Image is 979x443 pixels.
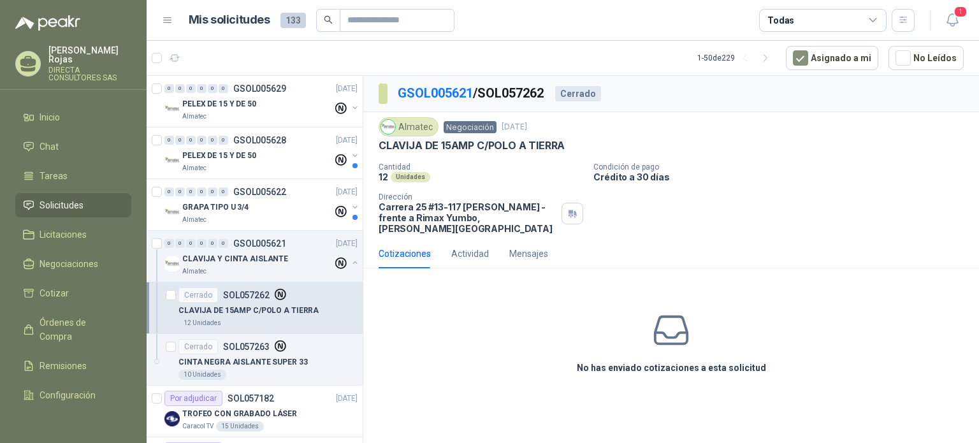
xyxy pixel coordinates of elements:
a: Chat [15,134,131,159]
a: Remisiones [15,354,131,378]
a: CerradoSOL057263CINTA NEGRA AISLANTE SUPER 3310 Unidades [147,334,363,386]
a: Por adjudicarSOL057182[DATE] Company LogoTROFEO CON GRABADO LÁSERCaracol TV15 Unidades [147,386,363,437]
div: Unidades [391,172,430,182]
img: Company Logo [164,153,180,168]
p: 12 [379,171,388,182]
div: 0 [164,84,174,93]
p: [PERSON_NAME] Rojas [48,46,131,64]
h1: Mis solicitudes [189,11,270,29]
p: GSOL005629 [233,84,286,93]
span: Licitaciones [40,228,87,242]
span: Negociación [444,121,497,133]
a: Negociación [444,122,497,132]
p: Dirección [379,192,556,201]
div: 0 [208,84,217,93]
p: [DATE] [336,134,358,147]
div: 0 [197,136,207,145]
span: 1 [954,6,968,18]
p: Condición de pago [593,163,974,171]
p: SOL057262 [223,291,270,300]
div: 0 [186,136,196,145]
div: 0 [197,239,207,248]
a: Tareas [15,164,131,188]
a: 0 0 0 0 0 0 GSOL005622[DATE] Company LogoGRAPA TIPO U 3/4Almatec [164,184,360,225]
div: Cotizaciones [379,247,431,261]
span: Cotizar [40,286,69,300]
img: Company Logo [164,205,180,220]
div: 0 [175,136,185,145]
span: Negociaciones [40,257,98,271]
div: 0 [164,136,174,145]
a: 0 0 0 0 0 0 GSOL005629[DATE] Company LogoPELEX DE 15 Y DE 50Almatec [164,81,360,122]
a: Solicitudes [15,193,131,217]
div: 0 [186,239,196,248]
img: Company Logo [164,101,180,117]
p: GSOL005628 [233,136,286,145]
div: 0 [175,84,185,93]
span: Órdenes de Compra [40,316,119,344]
div: 0 [208,239,217,248]
a: Órdenes de Compra [15,310,131,349]
p: [DATE] [336,238,358,250]
a: Negociaciones [15,252,131,276]
div: Cerrado [178,339,218,354]
a: Licitaciones [15,222,131,247]
p: GSOL005622 [233,187,286,196]
button: No Leídos [888,46,964,70]
p: SOL057263 [223,342,270,351]
button: Asignado a mi [786,46,878,70]
div: 0 [164,239,174,248]
a: 0 0 0 0 0 0 GSOL005621[DATE] Company LogoCLAVIJA Y CINTA AISLANTEAlmatec [164,236,360,277]
div: 12 Unidades [178,318,226,328]
p: Carrera 25 #13-117 [PERSON_NAME] - frente a Rimax Yumbo , [PERSON_NAME][GEOGRAPHIC_DATA] [379,201,556,234]
p: Caracol TV [182,421,214,432]
div: Cerrado [555,86,601,101]
span: Inicio [40,110,60,124]
p: PELEX DE 15 Y DE 50 [182,150,256,162]
div: 1 - 50 de 229 [697,48,776,68]
div: 0 [186,187,196,196]
p: CLAVIJA Y CINTA AISLANTE [182,253,288,265]
p: Almatec [182,215,207,225]
p: Almatec [182,266,207,277]
p: TROFEO CON GRABADO LÁSER [182,408,297,420]
div: 0 [197,187,207,196]
div: Cerrado [178,287,218,303]
a: GSOL005621 [398,85,473,101]
span: Remisiones [40,359,87,373]
p: [DATE] [502,121,527,133]
a: CerradoSOL057262CLAVIJA DE 15AMP C/POLO A TIERRA12 Unidades [147,282,363,334]
p: CLAVIJA DE 15AMP C/POLO A TIERRA [379,139,565,152]
div: 0 [164,187,174,196]
button: 1 [941,9,964,32]
div: Actividad [451,247,489,261]
div: 0 [197,84,207,93]
h3: No has enviado cotizaciones a esta solicitud [577,361,766,375]
span: Solicitudes [40,198,83,212]
p: / SOL057262 [398,84,545,103]
p: Almatec [182,163,207,173]
div: 0 [186,84,196,93]
p: Crédito a 30 días [593,171,974,182]
div: Todas [767,13,794,27]
img: Company Logo [164,256,180,272]
div: Almatec [379,117,439,136]
span: Chat [40,140,59,154]
img: Logo peakr [15,15,80,31]
span: 133 [280,13,306,28]
a: Cotizar [15,281,131,305]
img: Company Logo [164,411,180,426]
div: 0 [208,136,217,145]
span: search [324,15,333,24]
p: PELEX DE 15 Y DE 50 [182,98,256,110]
div: Por adjudicar [164,391,222,406]
div: Mensajes [509,247,548,261]
p: [DATE] [336,393,358,405]
div: 0 [219,84,228,93]
p: Almatec [182,112,207,122]
p: DIRECTA CONSULTORES SAS [48,66,131,82]
img: Company Logo [381,120,395,134]
p: [DATE] [336,186,358,198]
span: Tareas [40,169,68,183]
div: 0 [219,187,228,196]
